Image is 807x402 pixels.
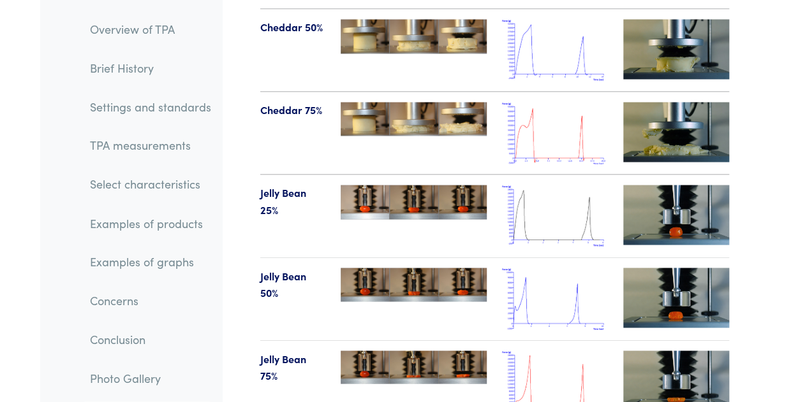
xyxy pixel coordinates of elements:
[623,19,729,78] img: cheddar-videotn-50.jpg
[502,102,608,164] img: cheddar_tpa_75.png
[80,131,221,161] a: TPA measurements
[80,92,221,122] a: Settings and standards
[80,170,221,199] a: Select characteristics
[80,363,221,392] a: Photo Gallery
[502,19,608,81] img: cheddar_tpa_50.png
[80,247,221,276] a: Examples of graphs
[260,19,326,36] p: Cheddar 50%
[341,350,487,384] img: jellybean-75-123-tpa.jpg
[623,185,729,244] img: jellybean-videotn-25.jpg
[80,286,221,315] a: Concerns
[341,268,487,301] img: jellybean-50-123-tpa.jpg
[260,185,326,217] p: Jelly Bean 25%
[341,102,487,136] img: cheddar-75-123-tpa.jpg
[80,209,221,238] a: Examples of products
[502,268,608,329] img: jellybean_tpa_50.png
[80,15,221,45] a: Overview of TPA
[623,102,729,161] img: cheddar-videotn-75.jpg
[260,268,326,300] p: Jelly Bean 50%
[341,19,487,53] img: cheddar-50-123-tpa.jpg
[80,54,221,83] a: Brief History
[341,185,487,219] img: jellybean-25-123-tpa.jpg
[80,325,221,354] a: Conclusion
[502,185,608,247] img: jellybean_tpa_25.png
[260,350,326,383] p: Jelly Bean 75%
[260,102,326,118] p: Cheddar 75%
[623,268,729,327] img: jellybean-videotn-50.jpg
